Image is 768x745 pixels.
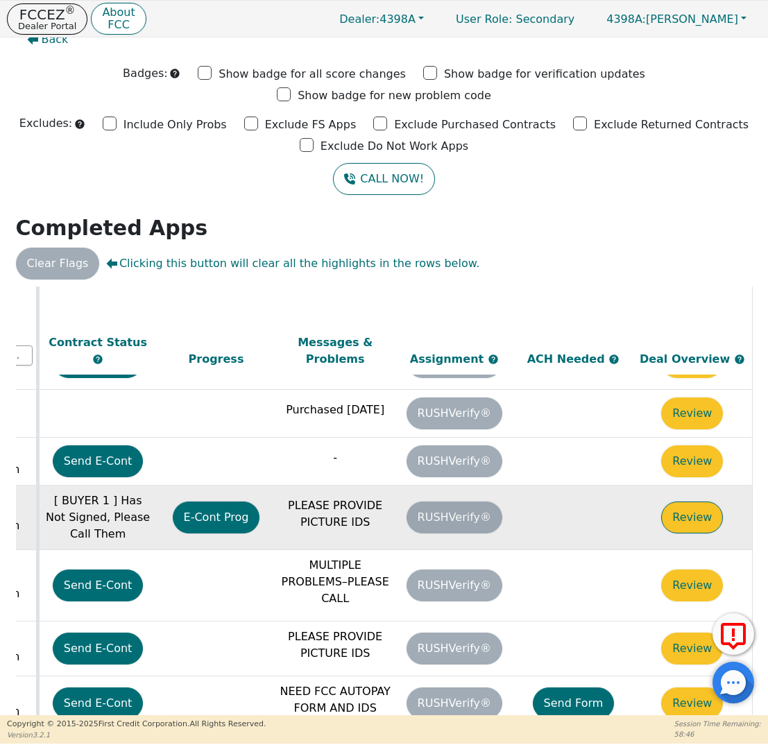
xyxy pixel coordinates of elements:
span: All Rights Reserved. [189,719,266,728]
button: AboutFCC [91,3,146,35]
p: Exclude Do Not Work Apps [321,138,468,155]
button: Review [661,687,723,719]
p: 58:46 [674,729,761,739]
span: ACH Needed [527,352,609,365]
p: About [102,7,135,18]
p: PLEASE PROVIDE PICTURE IDS [279,497,391,531]
button: FCCEZ®Dealer Portal [7,3,87,35]
button: Send E-Cont [53,633,144,665]
strong: Completed Apps [16,216,208,240]
span: Assignment [410,352,488,365]
div: Messages & Problems [279,334,391,367]
span: User Role : [456,12,512,26]
button: Back [16,24,80,55]
button: Send E-Cont [53,445,144,477]
p: Exclude FS Apps [265,117,357,133]
p: Session Time Remaining: [674,719,761,729]
p: MULTIPLE PROBLEMS–PLEASE CALL [279,557,391,607]
p: Badges: [123,65,168,82]
p: Version 3.2.1 [7,730,266,740]
a: User Role: Secondary [442,6,588,33]
p: Copyright © 2015- 2025 First Credit Corporation. [7,719,266,730]
p: Exclude Returned Contracts [594,117,749,133]
p: Show badge for verification updates [444,66,645,83]
p: Dealer Portal [18,22,76,31]
button: Review [661,397,723,429]
button: Review [661,633,723,665]
p: - [279,449,391,466]
div: Progress [160,350,273,367]
td: [ BUYER 1 ] Has Not Signed, Please Call Them [37,485,157,549]
span: Dealer: [339,12,379,26]
span: [PERSON_NAME] [606,12,738,26]
span: Back [42,31,69,48]
p: Show badge for new problem code [298,87,491,104]
p: PLEASE PROVIDE PICTURE IDS [279,628,391,662]
button: Send Form [533,687,615,719]
button: Report Error to FCC [712,613,754,655]
button: Review [661,445,723,477]
p: Exclude Purchased Contracts [394,117,556,133]
button: Review [661,570,723,601]
sup: ® [65,4,76,17]
span: Deal Overview [640,352,745,365]
button: Send E-Cont [53,687,144,719]
span: 4398A: [606,12,646,26]
span: Contract Status [49,335,147,348]
p: FCC [102,19,135,31]
span: Clicking this button will clear all the highlights in the rows below. [106,255,479,272]
p: Purchased [DATE] [279,402,391,418]
p: Secondary [442,6,588,33]
button: Review [661,502,723,533]
p: Excludes: [19,115,72,132]
button: CALL NOW! [333,163,435,195]
button: Send E-Cont [53,570,144,601]
p: NEED FCC AUTOPAY FORM AND IDS [279,683,391,717]
button: E-Cont Prog [173,502,260,533]
p: Show badge for all score changes [219,66,406,83]
button: Dealer:4398A [325,8,438,30]
p: Include Only Probs [123,117,227,133]
button: 4398A:[PERSON_NAME] [592,8,761,30]
p: FCCEZ [18,8,76,22]
span: 4398A [339,12,416,26]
